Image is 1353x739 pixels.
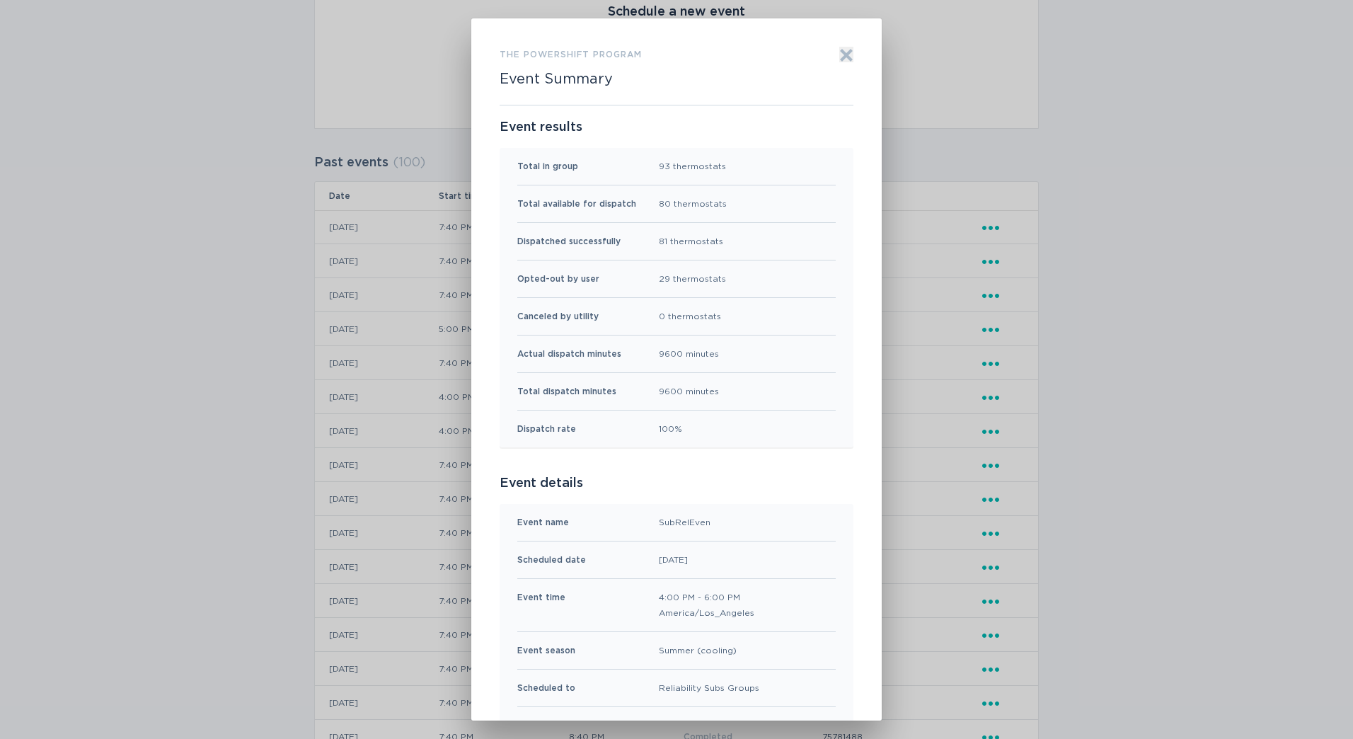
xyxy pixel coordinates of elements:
[659,605,754,621] span: America/Los_Angeles
[659,590,754,605] span: 4:00 PM - 6:00 PM
[517,196,636,212] div: Total available for dispatch
[659,159,726,174] div: 93 thermostats
[517,271,599,287] div: Opted-out by user
[659,680,759,696] div: Reliability Subs Groups
[471,18,882,721] div: Event summary
[659,515,710,530] div: SubRelEven
[659,643,737,658] div: Summer (cooling)
[500,71,613,88] h2: Event Summary
[659,234,723,249] div: 81 thermostats
[500,47,642,62] h3: the PowerShift program
[517,309,599,324] div: Canceled by utility
[517,384,616,399] div: Total dispatch minutes
[517,552,586,568] div: Scheduled date
[659,346,719,362] div: 9600 minutes
[659,421,682,437] div: 100%
[659,309,721,324] div: 0 thermostats
[839,47,853,62] button: Exit
[659,271,726,287] div: 29 thermostats
[659,552,688,568] div: [DATE]
[517,643,575,658] div: Event season
[659,718,701,733] div: 0 minutes
[500,120,853,135] p: Event results
[517,159,578,174] div: Total in group
[517,680,575,696] div: Scheduled to
[517,234,621,249] div: Dispatched successfully
[517,421,576,437] div: Dispatch rate
[517,718,603,733] div: Random event time
[517,515,569,530] div: Event name
[517,346,621,362] div: Actual dispatch minutes
[517,590,565,621] div: Event time
[659,196,727,212] div: 80 thermostats
[659,384,719,399] div: 9600 minutes
[500,476,853,491] p: Event details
